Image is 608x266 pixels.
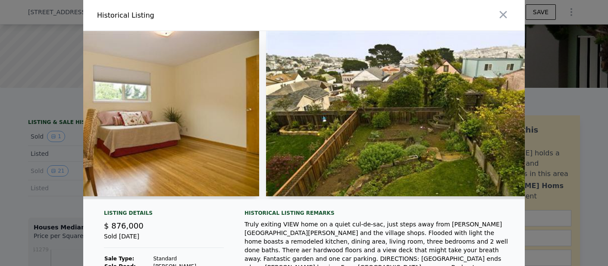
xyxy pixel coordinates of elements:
[104,221,144,230] span: $ 876,000
[153,255,224,263] td: Standard
[266,31,546,196] img: Property Img
[104,232,224,248] div: Sold [DATE]
[104,256,134,262] strong: Sale Type:
[104,210,224,220] div: Listing Details
[97,10,301,21] div: Historical Listing
[244,210,511,217] div: Historical Listing remarks
[9,31,259,196] img: Property Img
